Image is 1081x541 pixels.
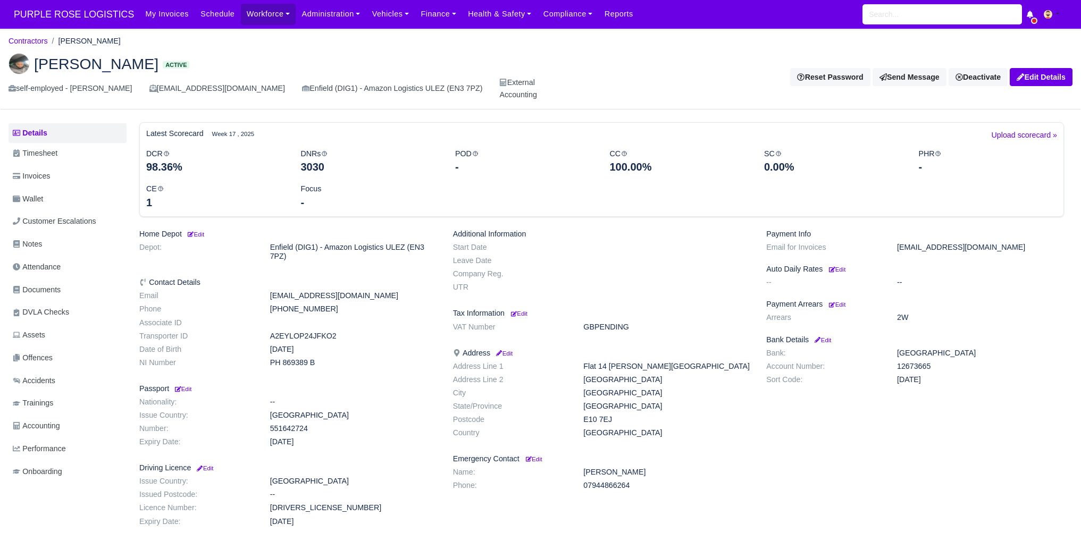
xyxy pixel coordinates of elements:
[139,463,437,472] h6: Driving Licence
[9,370,127,391] a: Accidents
[599,4,639,24] a: Reports
[173,386,191,392] small: Edit
[9,461,127,482] a: Onboarding
[262,437,445,446] dd: [DATE]
[9,189,127,209] a: Wallet
[575,388,758,398] dd: [GEOGRAPHIC_DATA]
[453,454,751,463] h6: Emergency Contact
[992,129,1057,147] a: Upload scorecard »
[131,332,262,341] dt: Transporter ID
[453,309,751,318] h6: Tax Information
[813,335,831,344] a: Edit
[131,243,262,261] dt: Depot:
[296,4,366,24] a: Administration
[9,438,127,459] a: Performance
[131,345,262,354] dt: Date of Birth
[13,147,57,159] span: Timesheet
[13,375,55,387] span: Accidents
[889,375,1072,384] dd: [DATE]
[889,278,1072,287] dd: --
[300,195,439,210] div: -
[949,68,1008,86] a: Deactivate
[292,183,447,210] div: Focus
[9,166,127,187] a: Invoices
[9,302,127,323] a: DVLA Checks
[13,443,66,455] span: Performance
[139,230,437,239] h6: Home Depot
[889,313,1072,322] dd: 2W
[445,468,576,477] dt: Name:
[445,375,576,384] dt: Address Line 2
[131,411,262,420] dt: Issue Country:
[790,68,870,86] button: Reset Password
[873,68,946,86] a: Send Message
[262,358,445,367] dd: PH 869389 B
[302,82,482,95] div: Enfield (DIG1) - Amazon Logistics ULEZ (EN3 7PZ)
[1010,68,1072,86] a: Edit Details
[766,230,1064,239] h6: Payment Info
[13,170,50,182] span: Invoices
[138,148,292,175] div: DCR
[195,465,213,471] small: Edit
[445,323,576,332] dt: VAT Number
[262,305,445,314] dd: [PHONE_NUMBER]
[758,278,889,287] dt: --
[139,278,437,287] h6: Contact Details
[131,503,262,512] dt: Licence Number:
[163,61,189,69] span: Active
[601,148,756,175] div: CC
[445,481,576,490] dt: Phone:
[813,337,831,343] small: Edit
[758,375,889,384] dt: Sort Code:
[149,82,285,95] div: [EMAIL_ADDRESS][DOMAIN_NAME]
[262,345,445,354] dd: [DATE]
[9,143,127,164] a: Timesheet
[575,362,758,371] dd: Flat 14 [PERSON_NAME][GEOGRAPHIC_DATA]
[9,280,127,300] a: Documents
[131,424,262,433] dt: Number:
[758,243,889,252] dt: Email for Invoices
[212,129,254,139] small: Week 17 , 2025
[764,159,902,174] div: 0.00%
[139,4,195,24] a: My Invoices
[13,238,42,250] span: Notes
[262,490,445,499] dd: --
[241,4,296,24] a: Workforce
[13,329,45,341] span: Assets
[131,291,262,300] dt: Email
[186,231,204,238] small: Edit
[889,362,1072,371] dd: 12673665
[13,261,61,273] span: Attendance
[13,420,60,432] span: Accounting
[538,4,599,24] a: Compliance
[829,266,845,273] small: Edit
[186,230,204,238] a: Edit
[575,375,758,384] dd: [GEOGRAPHIC_DATA]
[766,265,1064,274] h6: Auto Daily Rates
[9,37,48,45] a: Contractors
[262,477,445,486] dd: [GEOGRAPHIC_DATA]
[9,348,127,368] a: Offences
[48,35,121,47] li: [PERSON_NAME]
[13,284,61,296] span: Documents
[453,349,751,358] h6: Address
[445,243,576,252] dt: Start Date
[9,123,127,143] a: Details
[758,349,889,358] dt: Bank:
[609,159,748,174] div: 100.00%
[262,411,445,420] dd: [GEOGRAPHIC_DATA]
[131,477,262,486] dt: Issue Country:
[139,384,437,393] h6: Passport
[292,148,447,175] div: DNRs
[509,309,527,317] a: Edit
[366,4,415,24] a: Vehicles
[447,148,601,175] div: POD
[758,362,889,371] dt: Account Number:
[9,393,127,413] a: Trainings
[495,350,513,357] small: Edit
[13,352,53,364] span: Offences
[13,306,69,318] span: DVLA Checks
[9,4,139,25] a: PURPLE ROSE LOGISTICS
[9,234,127,255] a: Notes
[9,211,127,232] a: Customer Escalations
